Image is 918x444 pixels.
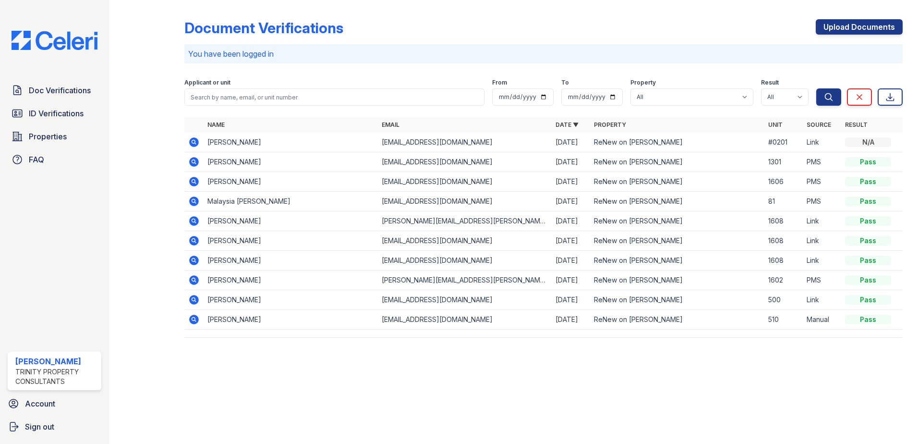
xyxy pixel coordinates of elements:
td: ReNew on [PERSON_NAME] [590,133,764,152]
a: Upload Documents [816,19,903,35]
td: 1602 [764,271,803,290]
div: Pass [845,177,891,186]
div: Pass [845,295,891,305]
a: Property [594,121,626,128]
td: [PERSON_NAME] [204,310,378,330]
div: Pass [845,157,891,167]
label: To [561,79,569,86]
td: Link [803,290,841,310]
a: Email [382,121,399,128]
a: Date ▼ [556,121,579,128]
a: Unit [768,121,783,128]
td: ReNew on [PERSON_NAME] [590,310,764,330]
td: ReNew on [PERSON_NAME] [590,211,764,231]
td: [DATE] [552,133,590,152]
td: [DATE] [552,271,590,290]
span: Properties [29,131,67,142]
td: 1608 [764,251,803,271]
td: [DATE] [552,251,590,271]
td: [DATE] [552,290,590,310]
td: PMS [803,271,841,290]
td: 1606 [764,172,803,192]
a: ID Verifications [8,104,101,123]
td: [DATE] [552,152,590,172]
a: Result [845,121,868,128]
td: 1608 [764,211,803,231]
td: [DATE] [552,192,590,211]
span: FAQ [29,154,44,165]
td: 500 [764,290,803,310]
td: [DATE] [552,172,590,192]
td: [PERSON_NAME] [204,152,378,172]
td: Link [803,133,841,152]
td: 1608 [764,231,803,251]
div: Document Verifications [184,19,343,37]
div: Pass [845,197,891,206]
div: Pass [845,236,891,246]
td: PMS [803,172,841,192]
td: PMS [803,192,841,211]
span: ID Verifications [29,108,84,119]
td: 1301 [764,152,803,172]
td: [PERSON_NAME] [204,251,378,271]
td: ReNew on [PERSON_NAME] [590,172,764,192]
span: Doc Verifications [29,85,91,96]
td: [PERSON_NAME] [204,231,378,251]
label: Applicant or unit [184,79,230,86]
td: [EMAIL_ADDRESS][DOMAIN_NAME] [378,192,552,211]
td: 510 [764,310,803,330]
td: [EMAIL_ADDRESS][DOMAIN_NAME] [378,290,552,310]
td: [EMAIL_ADDRESS][DOMAIN_NAME] [378,251,552,271]
td: [PERSON_NAME] [204,172,378,192]
div: N/A [845,137,891,147]
label: From [492,79,507,86]
span: Account [25,398,55,409]
td: [PERSON_NAME][EMAIL_ADDRESS][PERSON_NAME][DOMAIN_NAME] [378,211,552,231]
span: Sign out [25,421,54,432]
div: Trinity Property Consultants [15,367,97,386]
td: Link [803,211,841,231]
label: Property [630,79,656,86]
td: [EMAIL_ADDRESS][DOMAIN_NAME] [378,231,552,251]
a: Properties [8,127,101,146]
a: Sign out [4,417,105,436]
div: Pass [845,256,891,265]
td: Malaysia [PERSON_NAME] [204,192,378,211]
div: Pass [845,216,891,226]
div: Pass [845,315,891,324]
td: [PERSON_NAME] [204,290,378,310]
td: [DATE] [552,231,590,251]
td: PMS [803,152,841,172]
td: [PERSON_NAME] [204,211,378,231]
td: ReNew on [PERSON_NAME] [590,271,764,290]
div: Pass [845,275,891,285]
div: [PERSON_NAME] [15,356,97,367]
td: #0201 [764,133,803,152]
td: Manual [803,310,841,330]
td: ReNew on [PERSON_NAME] [590,231,764,251]
td: 81 [764,192,803,211]
td: ReNew on [PERSON_NAME] [590,192,764,211]
td: [PERSON_NAME][EMAIL_ADDRESS][PERSON_NAME][DOMAIN_NAME] [378,271,552,290]
td: [EMAIL_ADDRESS][DOMAIN_NAME] [378,310,552,330]
td: Link [803,251,841,271]
a: Doc Verifications [8,81,101,100]
td: [PERSON_NAME] [204,271,378,290]
input: Search by name, email, or unit number [184,88,484,106]
a: Account [4,394,105,413]
td: [DATE] [552,310,590,330]
img: CE_Logo_Blue-a8612792a0a2168367f1c8372b55b34899dd931a85d93a1a3d3e32e68fde9ad4.png [4,31,105,50]
td: [PERSON_NAME] [204,133,378,152]
label: Result [761,79,779,86]
td: [EMAIL_ADDRESS][DOMAIN_NAME] [378,172,552,192]
a: Source [807,121,831,128]
td: [DATE] [552,211,590,231]
td: [EMAIL_ADDRESS][DOMAIN_NAME] [378,133,552,152]
td: ReNew on [PERSON_NAME] [590,290,764,310]
td: ReNew on [PERSON_NAME] [590,152,764,172]
td: [EMAIL_ADDRESS][DOMAIN_NAME] [378,152,552,172]
a: FAQ [8,150,101,169]
a: Name [207,121,225,128]
td: ReNew on [PERSON_NAME] [590,251,764,271]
